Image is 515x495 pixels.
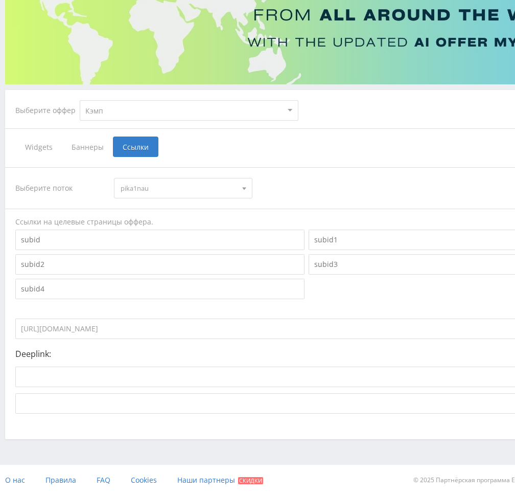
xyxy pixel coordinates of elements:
span: FAQ [97,475,110,485]
span: Правила [45,475,76,485]
input: subid4 [15,279,305,299]
div: Выберите оффер [15,106,80,115]
span: Ссылки [113,137,158,157]
span: Наши партнеры [177,475,235,485]
span: О нас [5,475,25,485]
span: Скидки [238,477,263,484]
span: Cookies [131,475,157,485]
span: Баннеры [62,137,113,157]
span: Widgets [15,137,62,157]
input: subid2 [15,254,305,275]
input: subid [15,230,305,250]
div: Выберите поток [15,178,104,198]
span: pika1nau [121,178,236,198]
